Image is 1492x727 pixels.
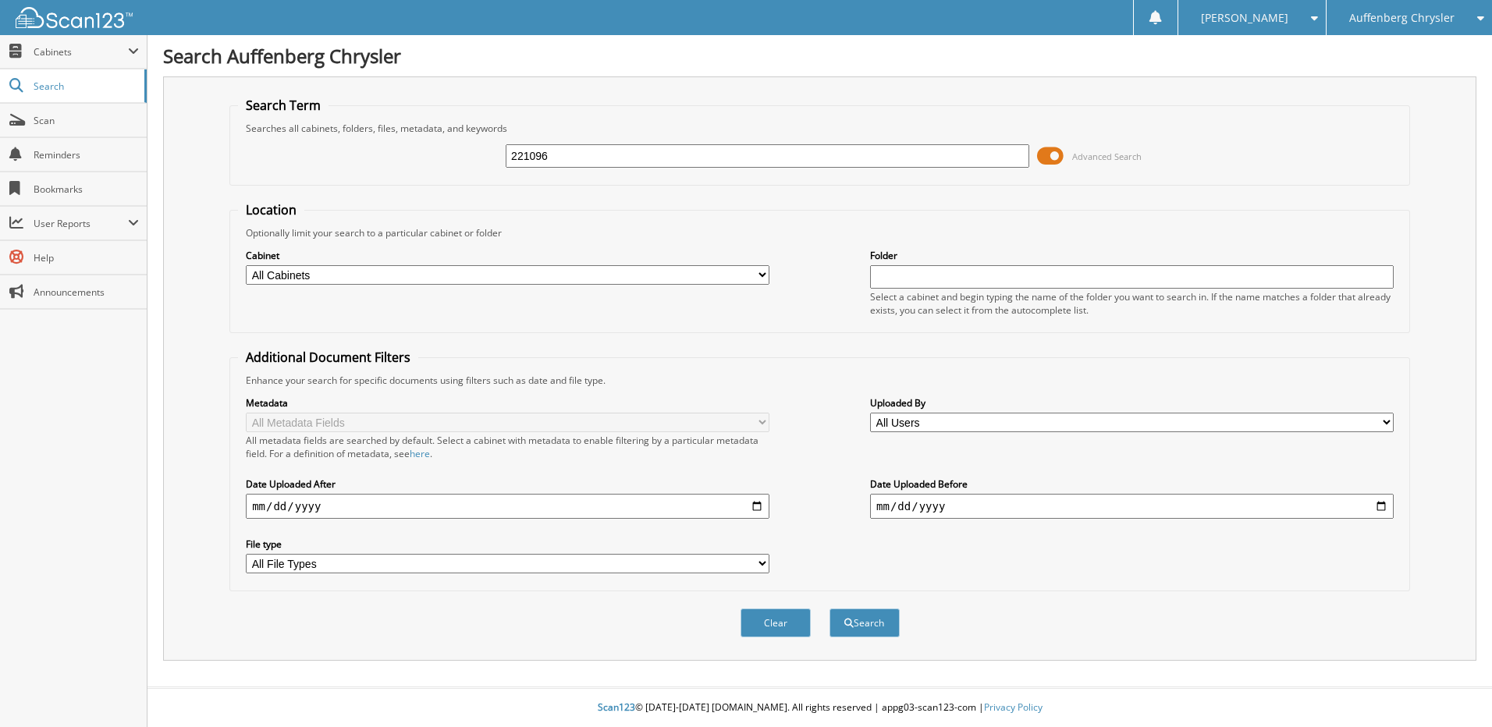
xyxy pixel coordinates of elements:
[238,201,304,218] legend: Location
[829,608,900,637] button: Search
[246,494,769,519] input: start
[34,114,139,127] span: Scan
[870,477,1394,491] label: Date Uploaded Before
[741,608,811,637] button: Clear
[1349,13,1455,23] span: Auffenberg Chrysler
[1201,13,1288,23] span: [PERSON_NAME]
[238,97,329,114] legend: Search Term
[34,80,137,93] span: Search
[870,249,1394,262] label: Folder
[34,183,139,196] span: Bookmarks
[246,396,769,410] label: Metadata
[870,494,1394,519] input: end
[147,689,1492,727] div: © [DATE]-[DATE] [DOMAIN_NAME]. All rights reserved | appg03-scan123-com |
[246,477,769,491] label: Date Uploaded After
[34,148,139,161] span: Reminders
[238,349,418,366] legend: Additional Document Filters
[238,226,1401,239] div: Optionally limit your search to a particular cabinet or folder
[16,7,133,28] img: scan123-logo-white.svg
[34,217,128,230] span: User Reports
[246,434,769,460] div: All metadata fields are searched by default. Select a cabinet with metadata to enable filtering b...
[1072,151,1142,162] span: Advanced Search
[238,122,1401,135] div: Searches all cabinets, folders, files, metadata, and keywords
[238,374,1401,387] div: Enhance your search for specific documents using filters such as date and file type.
[870,290,1394,317] div: Select a cabinet and begin typing the name of the folder you want to search in. If the name match...
[163,43,1476,69] h1: Search Auffenberg Chrysler
[246,249,769,262] label: Cabinet
[34,285,139,299] span: Announcements
[598,700,635,714] span: Scan123
[34,251,139,264] span: Help
[984,700,1043,714] a: Privacy Policy
[870,396,1394,410] label: Uploaded By
[410,447,430,460] a: here
[34,45,128,59] span: Cabinets
[246,537,769,551] label: File type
